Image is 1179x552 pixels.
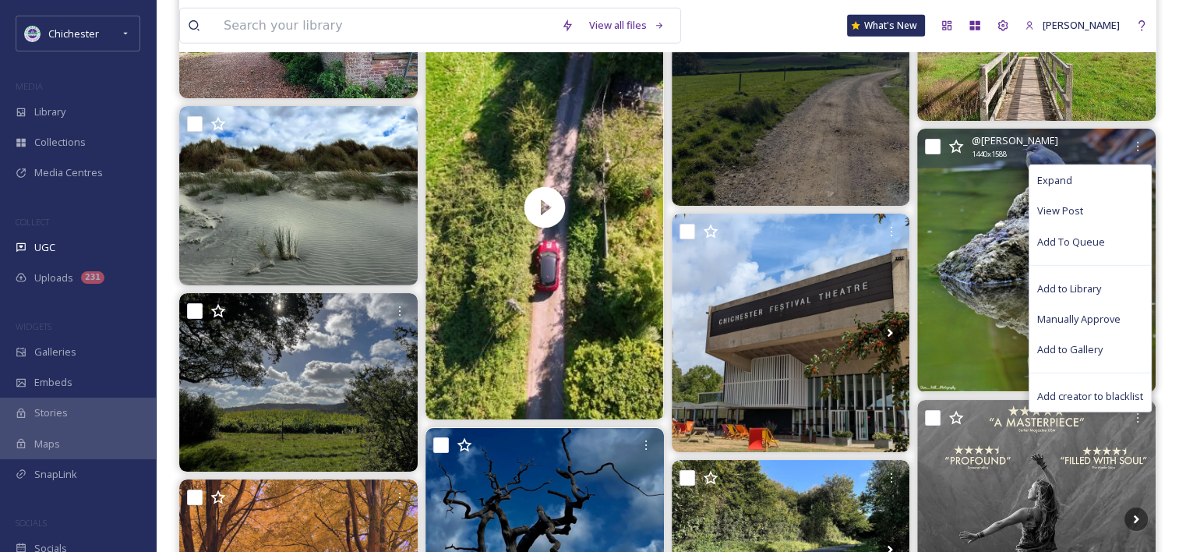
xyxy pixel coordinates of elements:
[179,293,418,472] img: The Blackcap from Warningore Woods SOUTHDOWNS. East Sussex. #southdowns #eastsussex #lewes #cooks...
[48,27,99,41] span: Chichester
[34,165,103,180] span: Media Centres
[1017,10,1128,41] a: [PERSON_NAME]
[34,135,86,150] span: Collections
[581,10,672,41] a: View all files
[917,129,1156,391] img: WAG-LESS REFLECTION Greywagtail Nikon Z8 Nikon 500mm #greywagtail #digitalcamera #digitalcamerama...
[672,214,910,452] img: Lovely theatre. A play of not-quite infinite jest, but definitely most excellent fancy. It is ver...
[179,106,418,285] img: At the edge of the Dunes, East Head, West Wittering. #sussex #westwittering #westwitteringbeach #...
[16,517,47,529] span: SOCIALS
[16,320,51,332] span: WIDGETS
[1037,203,1083,218] span: View Post
[34,104,65,119] span: Library
[34,467,77,482] span: SnapLink
[34,240,55,255] span: UGC
[1037,389,1143,404] span: Add creator to blacklist
[81,271,104,284] div: 231
[1037,281,1101,296] span: Add to Library
[1037,342,1103,357] span: Add to Gallery
[1037,312,1121,327] span: Manually Approve
[34,375,72,390] span: Embeds
[1037,235,1105,249] span: Add To Queue
[34,405,68,420] span: Stories
[972,149,1007,160] span: 1440 x 1588
[16,216,49,228] span: COLLECT
[34,345,76,359] span: Galleries
[847,15,925,37] a: What's New
[1037,173,1072,188] span: Expand
[34,437,60,451] span: Maps
[34,271,73,285] span: Uploads
[216,9,553,43] input: Search your library
[25,26,41,41] img: Logo_of_Chichester_District_Council.png
[16,80,43,92] span: MEDIA
[1043,18,1120,32] span: [PERSON_NAME]
[972,133,1058,148] span: @ [PERSON_NAME]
